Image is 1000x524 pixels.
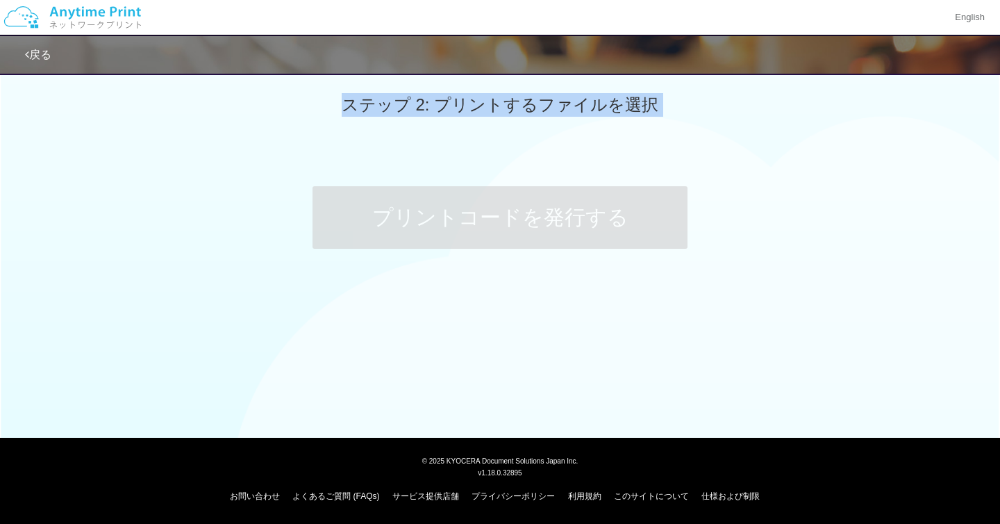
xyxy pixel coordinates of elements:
[422,456,578,465] span: © 2025 KYOCERA Document Solutions Japan Inc.
[614,491,689,501] a: このサイトについて
[568,491,601,501] a: 利用規約
[478,468,522,477] span: v1.18.0.32895
[230,491,280,501] a: お問い合わせ
[472,491,555,501] a: プライバシーポリシー
[701,491,760,501] a: 仕様および制限
[342,95,658,114] span: ステップ 2: プリントするファイルを選択
[312,186,687,249] button: プリントコードを発行する
[392,491,459,501] a: サービス提供店舗
[292,491,379,501] a: よくあるご質問 (FAQs)
[25,49,51,60] a: 戻る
